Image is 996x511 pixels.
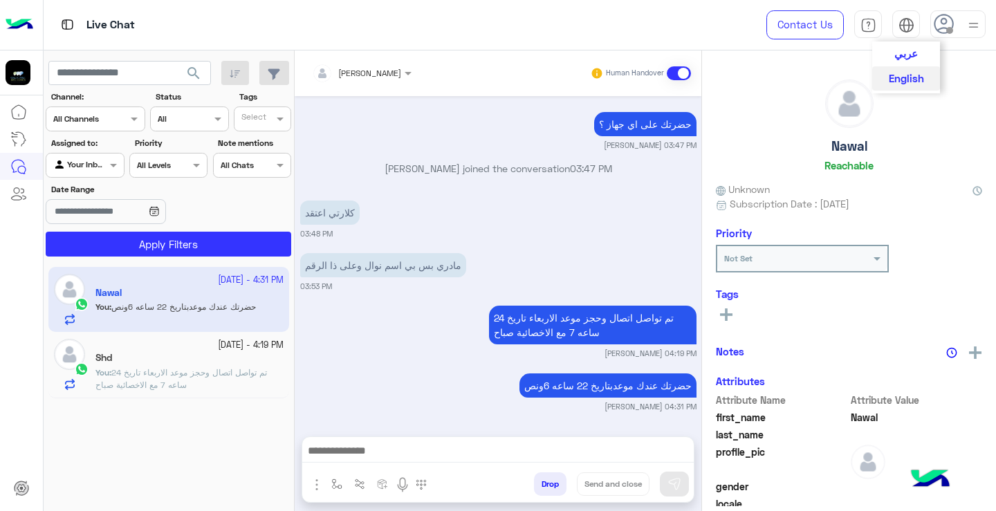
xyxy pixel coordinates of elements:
span: null [851,496,983,511]
b: : [95,367,111,378]
label: Assigned to: [51,137,122,149]
button: Send and close [577,472,649,496]
small: [PERSON_NAME] 04:19 PM [605,348,697,359]
b: Not Set [724,253,753,263]
p: 20/9/2025, 4:19 PM [489,306,697,344]
img: defaultAdmin.png [851,445,885,479]
img: Trigger scenario [354,479,365,490]
h6: Notes [716,345,744,357]
span: locale [716,496,848,511]
label: Date Range [51,183,206,196]
img: add [969,346,981,359]
span: first_name [716,410,848,425]
small: [PERSON_NAME] 03:47 PM [604,140,697,151]
span: Nawal [851,410,983,425]
span: English [889,72,924,84]
p: 20/9/2025, 3:48 PM [300,201,360,225]
button: Apply Filters [46,232,291,257]
button: Drop [534,472,566,496]
span: gender [716,479,848,494]
img: defaultAdmin.png [826,80,873,127]
h5: Nawal [831,138,867,154]
small: Human Handover [606,68,664,79]
span: عربي [894,47,918,59]
span: Unknown [716,182,770,196]
label: Status [156,91,227,103]
img: notes [946,347,957,358]
span: Subscription Date : [DATE] [730,196,849,211]
img: tab [860,17,876,33]
p: 20/9/2025, 3:47 PM [594,112,697,136]
span: search [185,65,202,82]
span: You [95,367,109,378]
img: select flow [331,479,342,490]
span: Attribute Value [851,393,983,407]
span: تم تواصل اتصال وحجز موعد الاربعاء تاريخ 24 ساعه 7 مع الاخصائية صباح [95,367,267,390]
button: select flow [326,472,349,495]
img: Logo [6,10,33,39]
button: search [177,61,211,91]
label: Tags [239,91,290,103]
img: send message [667,477,681,491]
label: Priority [135,137,206,149]
img: hulul-logo.png [906,456,954,504]
h5: Shd [95,352,112,364]
p: 20/9/2025, 4:31 PM [519,373,697,398]
small: 03:48 PM [300,228,333,239]
label: Channel: [51,91,144,103]
a: tab [854,10,882,39]
button: create order [371,472,394,495]
h6: Priority [716,227,752,239]
img: tab [59,16,76,33]
a: Contact Us [766,10,844,39]
div: Select [239,111,266,127]
label: Note mentions [218,137,289,149]
img: WhatsApp [75,362,89,376]
button: عربي [872,41,940,66]
span: Attribute Name [716,393,848,407]
img: defaultAdmin.png [54,339,85,370]
h6: Tags [716,288,982,300]
img: create order [377,479,388,490]
p: Live Chat [86,16,135,35]
img: send voice note [394,476,411,493]
p: 20/9/2025, 3:53 PM [300,253,466,277]
small: 03:53 PM [300,281,332,292]
button: Trigger scenario [349,472,371,495]
small: [DATE] - 4:19 PM [218,339,284,352]
span: last_name [716,427,848,442]
img: 177882628735456 [6,60,30,85]
img: send attachment [308,476,325,493]
img: profile [965,17,982,34]
span: 03:47 PM [570,162,612,174]
span: null [851,479,983,494]
small: [PERSON_NAME] 04:31 PM [605,401,697,412]
img: tab [898,17,914,33]
span: profile_pic [716,445,848,476]
img: make a call [416,479,427,490]
p: [PERSON_NAME] joined the conversation [300,161,697,176]
h6: Attributes [716,375,765,387]
h6: Reachable [824,159,874,171]
button: English [872,66,940,91]
span: [PERSON_NAME] [338,68,401,78]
